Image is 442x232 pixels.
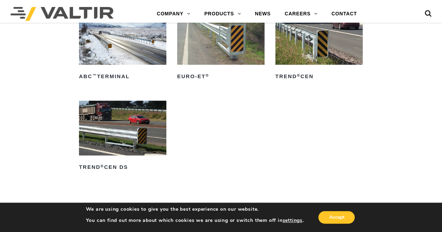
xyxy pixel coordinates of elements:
[248,7,277,21] a: NEWS
[86,217,304,224] p: You can find out more about which cookies we are using or switch them off in .
[177,10,265,82] a: Euro-ET®
[150,7,197,21] a: COMPANY
[79,10,166,82] a: ABC™Terminal
[177,71,265,82] h2: Euro-ET
[318,211,355,224] button: Accept
[205,73,209,77] sup: ®
[197,7,248,21] a: PRODUCTS
[275,10,363,82] a: TREND®CEN
[10,7,114,21] img: Valtir
[79,101,166,173] a: TREND®CEN DS
[92,73,97,77] sup: ™
[297,73,300,77] sup: ®
[86,206,304,212] p: We are using cookies to give you the best experience on our website.
[275,71,363,82] h2: TREND CEN
[79,71,166,82] h2: ABC Terminal
[101,164,104,168] sup: ®
[278,7,325,21] a: CAREERS
[79,162,166,173] h2: TREND CEN DS
[324,7,364,21] a: CONTACT
[282,217,302,224] button: settings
